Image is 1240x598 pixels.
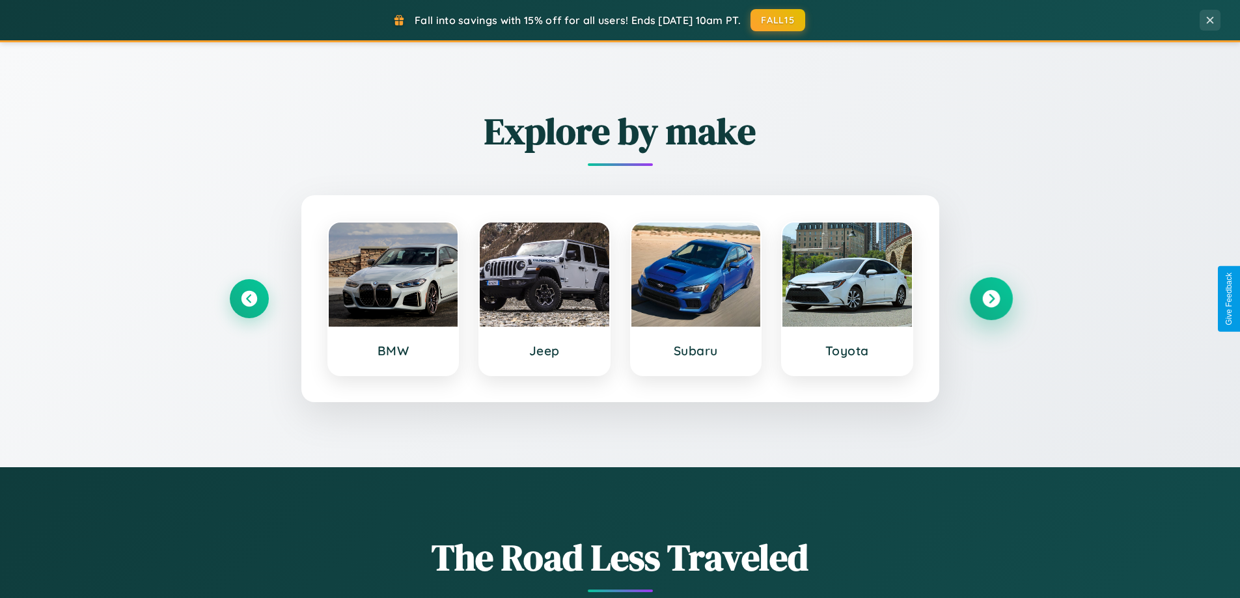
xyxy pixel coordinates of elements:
[230,106,1011,156] h2: Explore by make
[1224,273,1233,325] div: Give Feedback
[751,9,805,31] button: FALL15
[230,532,1011,582] h1: The Road Less Traveled
[644,343,748,359] h3: Subaru
[415,14,741,27] span: Fall into savings with 15% off for all users! Ends [DATE] 10am PT.
[795,343,899,359] h3: Toyota
[342,343,445,359] h3: BMW
[493,343,596,359] h3: Jeep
